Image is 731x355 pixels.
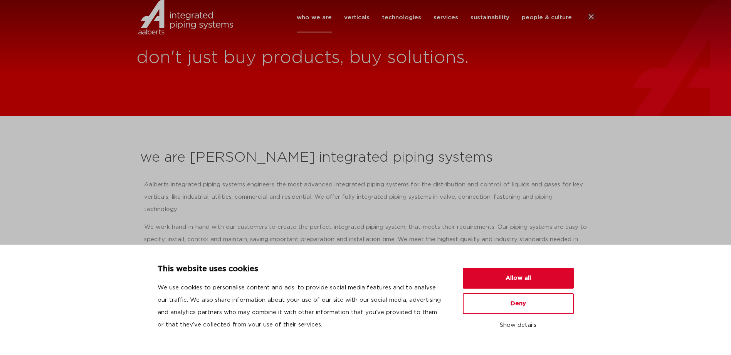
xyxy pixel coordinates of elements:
[471,3,509,32] a: sustainability
[144,221,587,258] p: We work hand-in-hand with our customers to create the perfect integrated piping system, that meet...
[382,3,421,32] a: technologies
[158,282,444,331] p: We use cookies to personalise content and ads, to provide social media features and to analyse ou...
[463,319,574,332] button: Show details
[140,149,591,167] h2: we are [PERSON_NAME] integrated piping systems
[297,3,332,32] a: who we are
[158,263,444,276] p: This website uses cookies
[297,3,572,32] nav: Menu
[463,268,574,289] button: Allow all
[144,179,587,216] p: Aalberts integrated piping systems engineers the most advanced integrated piping systems for the ...
[463,293,574,314] button: Deny
[344,3,370,32] a: verticals
[522,3,572,32] a: people & culture
[434,3,458,32] a: services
